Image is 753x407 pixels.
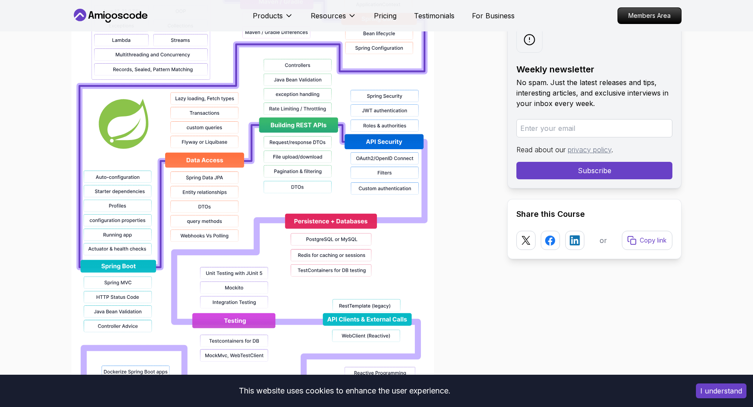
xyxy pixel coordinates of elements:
[311,10,346,21] p: Resources
[516,63,672,75] h2: Weekly newsletter
[414,10,455,21] a: Testimonials
[253,10,283,21] p: Products
[472,10,515,21] a: For Business
[696,383,746,398] button: Accept cookies
[253,10,293,28] button: Products
[600,235,607,246] p: or
[516,208,672,220] h2: Share this Course
[516,144,672,155] p: Read about our .
[622,231,672,250] button: Copy link
[311,10,356,28] button: Resources
[516,77,672,109] p: No spam. Just the latest releases and tips, interesting articles, and exclusive interviews in you...
[618,8,681,24] p: Members Area
[7,381,683,400] div: This website uses cookies to enhance the user experience.
[374,10,397,21] a: Pricing
[617,7,682,24] a: Members Area
[568,145,611,154] a: privacy policy
[516,162,672,179] button: Subscribe
[640,236,667,245] p: Copy link
[516,119,672,137] input: Enter your email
